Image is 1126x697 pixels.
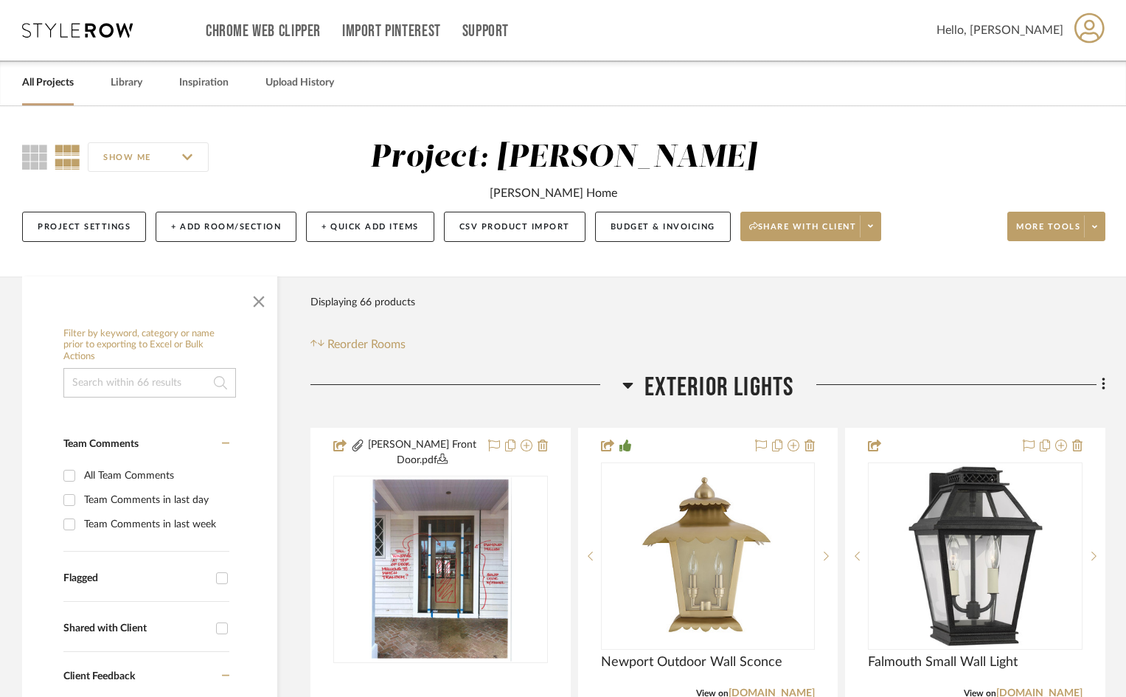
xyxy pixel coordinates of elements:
[179,73,229,93] a: Inspiration
[22,73,74,93] a: All Projects
[462,25,509,38] a: Support
[601,654,782,670] span: Newport Outdoor Wall Sconce
[490,184,617,202] div: [PERSON_NAME] Home
[365,437,479,468] button: [PERSON_NAME] Front Door.pdf
[265,73,334,93] a: Upload History
[22,212,146,242] button: Project Settings
[84,513,226,536] div: Team Comments in last week
[306,212,434,242] button: + Quick Add Items
[369,477,512,662] img: null
[206,25,321,38] a: Chrome Web Clipper
[342,25,441,38] a: Import Pinterest
[740,212,882,241] button: Share with client
[370,142,757,173] div: Project: [PERSON_NAME]
[644,372,794,403] span: Exterior Lights
[616,464,800,648] img: Newport Outdoor Wall Sconce
[595,212,731,242] button: Budget & Invoicing
[63,328,236,363] h6: Filter by keyword, category or name prior to exporting to Excel or Bulk Actions
[310,288,415,317] div: Displaying 66 products
[1007,212,1105,241] button: More tools
[310,336,406,353] button: Reorder Rooms
[749,221,857,243] span: Share with client
[936,21,1063,39] span: Hello, [PERSON_NAME]
[111,73,142,93] a: Library
[444,212,585,242] button: CSV Product Import
[63,671,135,682] span: Client Feedback
[63,368,236,398] input: Search within 66 results
[63,572,209,585] div: Flagged
[1016,221,1080,243] span: More tools
[84,464,226,488] div: All Team Comments
[883,464,1068,648] img: Falmouth Small Wall Light
[84,488,226,512] div: Team Comments in last day
[868,654,1018,670] span: Falmouth Small Wall Light
[327,336,406,353] span: Reorder Rooms
[156,212,296,242] button: + Add Room/Section
[63,623,209,635] div: Shared with Client
[244,284,274,313] button: Close
[63,439,139,449] span: Team Comments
